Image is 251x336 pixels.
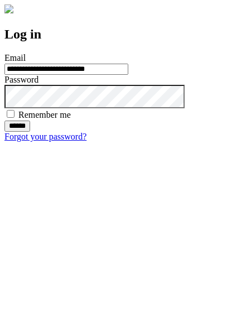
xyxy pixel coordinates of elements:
[4,53,26,63] label: Email
[4,4,13,13] img: logo-4e3dc11c47720685a147b03b5a06dd966a58ff35d612b21f08c02c0306f2b779.png
[4,75,38,84] label: Password
[4,132,86,141] a: Forgot your password?
[18,110,71,119] label: Remember me
[4,27,247,42] h2: Log in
